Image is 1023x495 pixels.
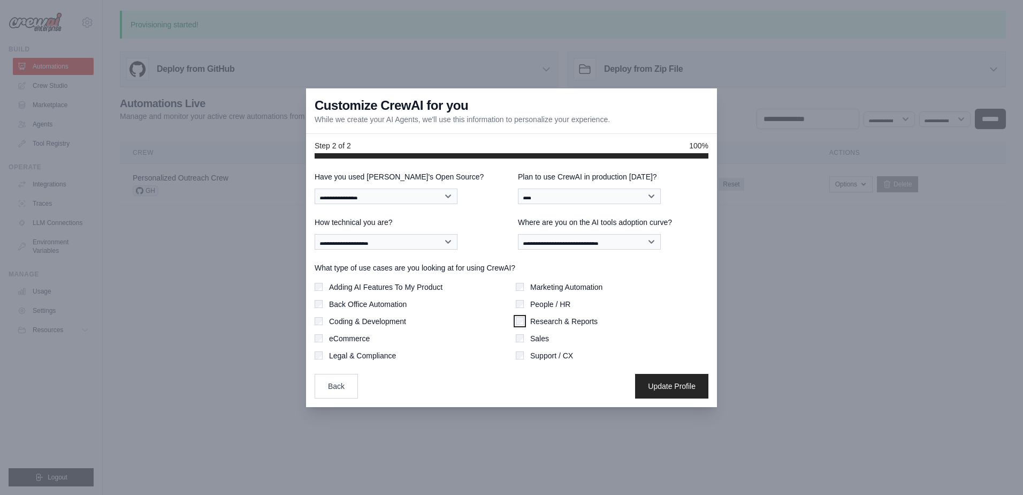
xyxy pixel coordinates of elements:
label: Have you used [PERSON_NAME]'s Open Source? [315,171,505,182]
p: While we create your AI Agents, we'll use this information to personalize your experience. [315,114,610,125]
label: Adding AI Features To My Product [329,282,442,292]
label: Plan to use CrewAI in production [DATE]? [518,171,708,182]
label: Sales [530,333,549,344]
label: How technical you are? [315,217,505,228]
label: Where are you on the AI tools adoption curve? [518,217,708,228]
label: What type of use cases are you looking at for using CrewAI? [315,262,708,273]
label: Legal & Compliance [329,350,396,361]
label: eCommerce [329,333,370,344]
label: Back Office Automation [329,299,407,310]
label: Marketing Automation [530,282,602,292]
label: People / HR [530,299,570,310]
button: Update Profile [635,374,708,399]
button: Back [315,374,358,399]
label: Coding & Development [329,316,406,327]
label: Support / CX [530,350,573,361]
label: Research & Reports [530,316,598,327]
span: Step 2 of 2 [315,140,351,151]
h3: Customize CrewAI for you [315,97,468,114]
span: 100% [689,140,708,151]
